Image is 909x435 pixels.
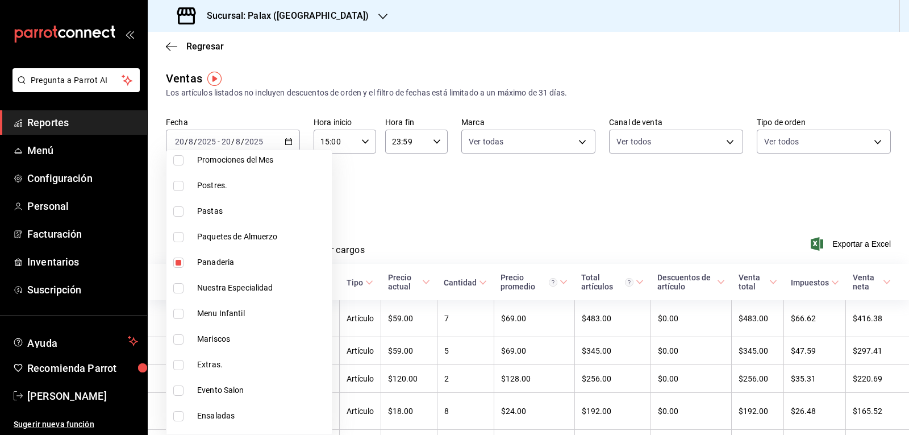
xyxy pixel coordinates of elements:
[197,180,327,192] span: Postres.
[197,282,327,294] span: Nuestra Especialidad
[197,410,327,422] span: Ensaladas
[197,359,327,371] span: Extras.
[207,72,222,86] img: Tooltip marker
[197,231,327,243] span: Paquetes de Almuerzo
[197,384,327,396] span: Evento Salon
[197,333,327,345] span: Mariscos
[197,256,327,268] span: Panaderia
[197,154,327,166] span: Promociones del Mes
[197,308,327,320] span: Menu Infantil
[197,205,327,217] span: Pastas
